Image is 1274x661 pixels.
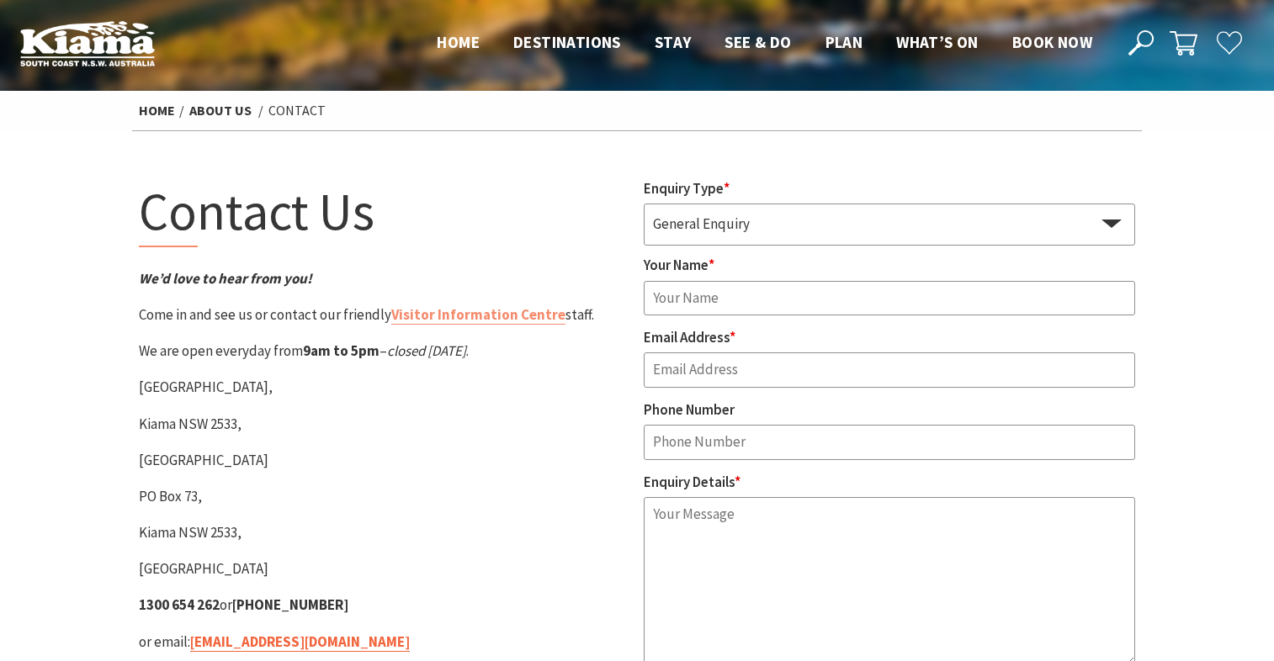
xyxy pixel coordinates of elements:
p: Kiama NSW 2533, [139,521,630,544]
label: Enquiry Type [644,179,730,198]
nav: Main Menu [420,29,1109,57]
a: About Us [189,102,252,119]
p: or email: [139,631,630,653]
strong: 9am to 5pm [303,341,380,360]
p: [GEOGRAPHIC_DATA] [139,558,630,580]
h1: Contact Us [139,177,630,247]
p: [GEOGRAPHIC_DATA], [139,376,630,399]
span: See & Do [725,32,791,52]
span: Stay [655,32,692,52]
strong: [PHONE_NUMBER] [232,595,348,614]
a: Home [139,102,175,119]
em: closed [DATE] [387,341,466,360]
img: Kiama Logo [20,20,155,66]
label: Your Name [644,256,714,274]
span: What’s On [896,32,979,52]
p: We are open everyday from – . [139,340,630,362]
a: Visitor Information Centre [391,305,565,325]
a: [EMAIL_ADDRESS][DOMAIN_NAME] [190,632,410,652]
input: Email Address [644,352,1135,388]
span: Home [437,32,480,52]
strong: 1300 654 262 [139,595,220,614]
p: Kiama NSW 2533, [139,413,630,436]
label: Phone Number [644,400,735,419]
p: or [139,594,630,616]
input: Phone Number [644,425,1135,460]
label: Enquiry Details [644,473,741,491]
span: Book now [1012,32,1092,52]
li: Contact [268,100,326,122]
input: Your Name [644,281,1135,316]
span: Destinations [513,32,621,52]
p: PO Box 73, [139,485,630,508]
p: [GEOGRAPHIC_DATA] [139,449,630,472]
label: Email Address [644,328,735,346]
span: Plan [825,32,863,52]
em: We’d love to hear from you! [139,269,312,288]
p: Come in and see us or contact our friendly staff. [139,304,630,326]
